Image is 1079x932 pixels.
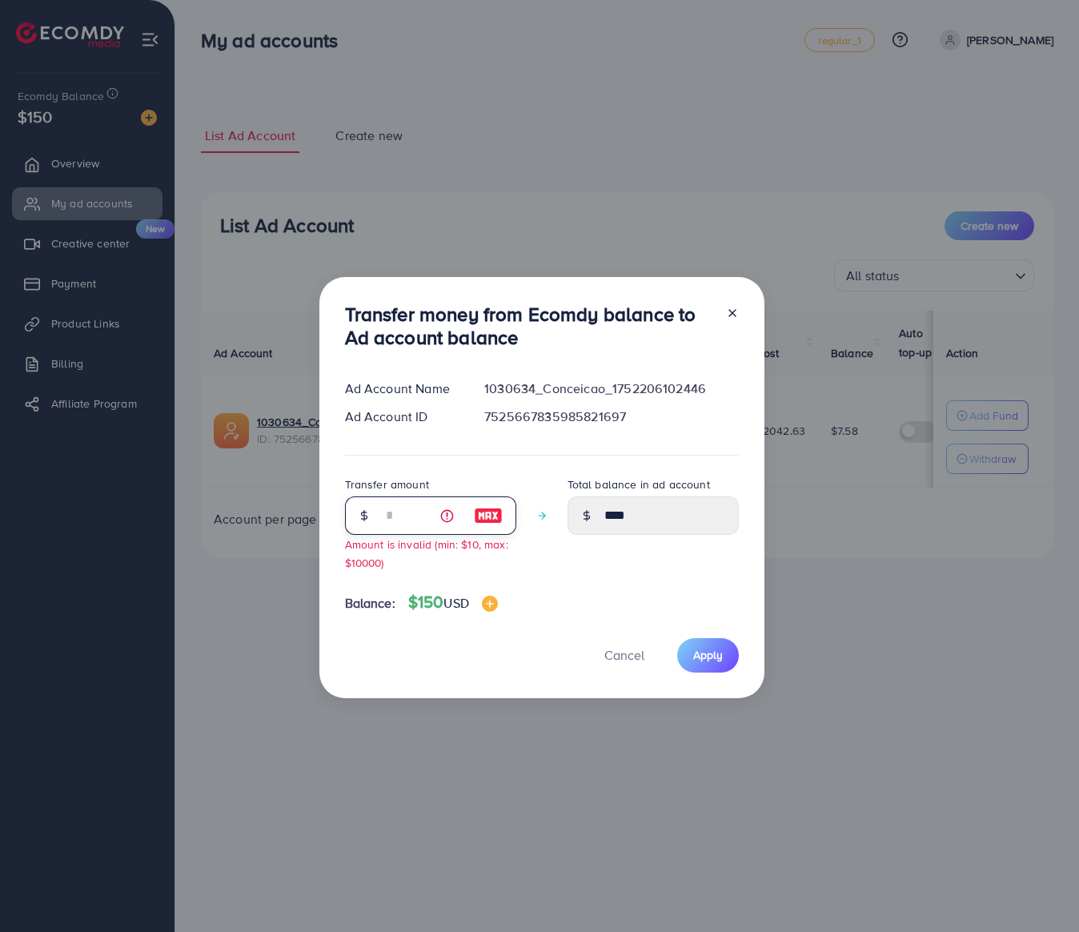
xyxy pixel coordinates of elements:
[471,380,751,398] div: 1030634_Conceicao_1752206102446
[1011,860,1067,920] iframe: Chat
[332,380,472,398] div: Ad Account Name
[408,593,498,613] h4: $150
[474,506,503,525] img: image
[332,408,472,426] div: Ad Account ID
[443,594,468,612] span: USD
[345,536,508,570] small: Amount is invalid (min: $10, max: $10000)
[604,646,644,664] span: Cancel
[482,596,498,612] img: image
[345,594,395,613] span: Balance:
[471,408,751,426] div: 7525667835985821697
[584,638,664,673] button: Cancel
[345,476,429,492] label: Transfer amount
[345,303,713,349] h3: Transfer money from Ecomdy balance to Ad account balance
[693,647,723,663] span: Apply
[568,476,710,492] label: Total balance in ad account
[677,638,739,673] button: Apply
